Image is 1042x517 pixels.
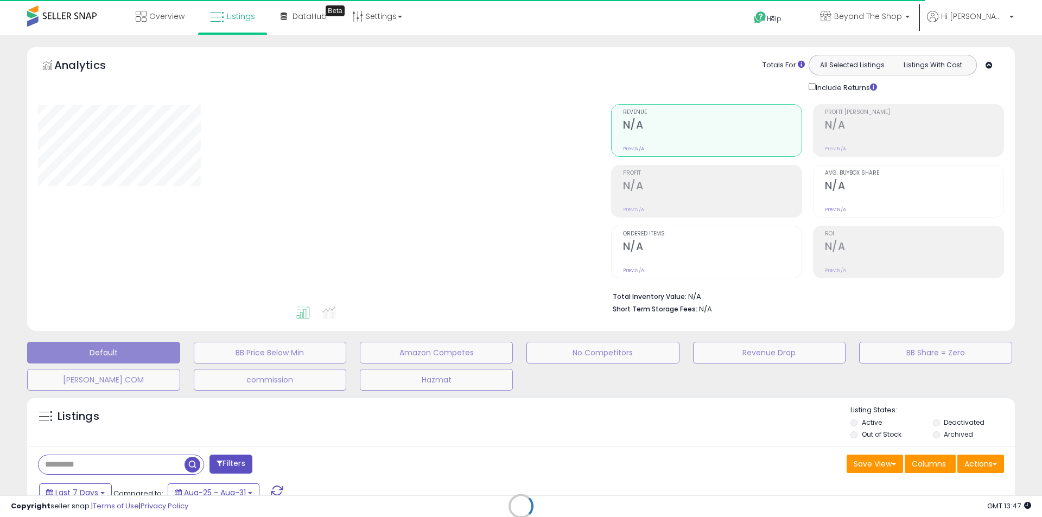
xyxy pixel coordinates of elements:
i: Get Help [753,11,767,24]
a: Help [745,3,803,35]
span: Listings [227,11,255,22]
div: Include Returns [800,81,890,93]
span: DataHub [293,11,327,22]
strong: Copyright [11,501,50,511]
small: Prev: N/A [825,145,846,152]
small: Prev: N/A [623,267,644,273]
button: commission [194,369,347,391]
small: Prev: N/A [623,206,644,213]
button: Amazon Competes [360,342,513,363]
h2: N/A [623,180,802,194]
b: Short Term Storage Fees: [613,304,697,314]
span: Ordered Items [623,231,802,237]
h5: Analytics [54,58,127,75]
button: BB Price Below Min [194,342,347,363]
span: N/A [699,304,712,314]
span: ROI [825,231,1003,237]
button: Listings With Cost [892,58,973,72]
small: Prev: N/A [825,267,846,273]
button: All Selected Listings [812,58,893,72]
span: Avg. Buybox Share [825,170,1003,176]
small: Prev: N/A [623,145,644,152]
button: BB Share = Zero [859,342,1012,363]
button: Hazmat [360,369,513,391]
button: Default [27,342,180,363]
button: Revenue Drop [693,342,846,363]
div: Tooltip anchor [326,5,345,16]
span: Help [767,14,781,23]
small: Prev: N/A [825,206,846,213]
div: Totals For [763,60,805,71]
span: Profit [PERSON_NAME] [825,110,1003,116]
span: Revenue [623,110,802,116]
h2: N/A [825,119,1003,133]
li: N/A [613,289,996,302]
a: Hi [PERSON_NAME] [927,11,1014,35]
h2: N/A [623,240,802,255]
span: Hi [PERSON_NAME] [941,11,1006,22]
span: Overview [149,11,185,22]
span: Beyond The Shop [834,11,902,22]
button: [PERSON_NAME] COM [27,369,180,391]
h2: N/A [825,240,1003,255]
h2: N/A [825,180,1003,194]
button: No Competitors [526,342,679,363]
span: Profit [623,170,802,176]
div: seller snap | | [11,501,188,512]
b: Total Inventory Value: [613,292,687,301]
h2: N/A [623,119,802,133]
